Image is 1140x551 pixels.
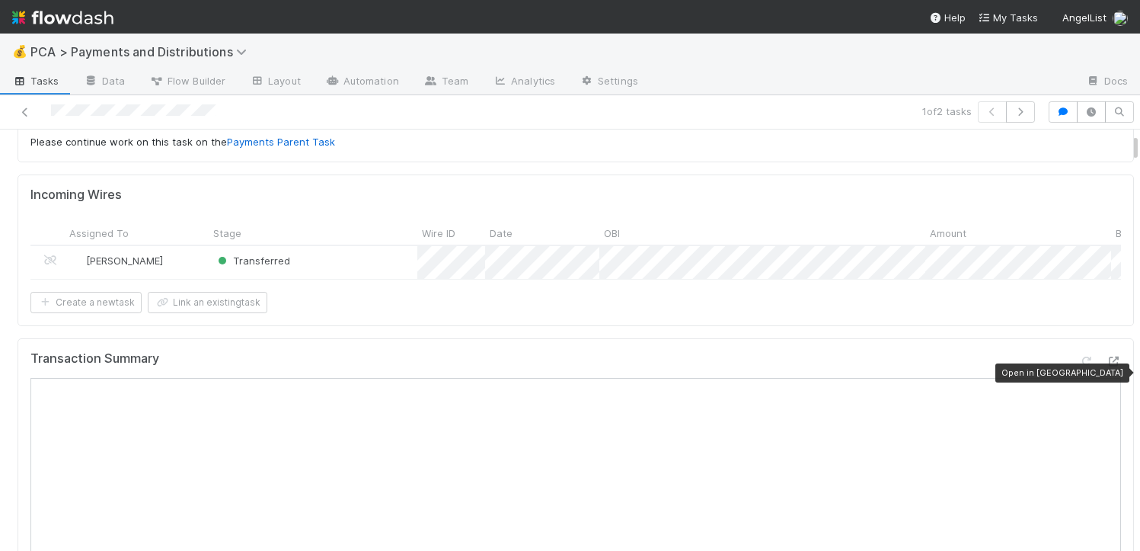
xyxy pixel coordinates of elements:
a: Docs [1074,70,1140,95]
div: Transferred [215,253,290,268]
button: Link an existingtask [148,292,267,313]
a: Analytics [481,70,567,95]
a: Automation [313,70,411,95]
a: Data [72,70,137,95]
span: Stage [213,226,241,241]
button: Create a newtask [30,292,142,313]
span: PCA > Payments and Distributions [30,44,254,59]
h5: Incoming Wires [30,187,122,203]
p: Please continue work on this task on the [30,135,1121,150]
h5: Transaction Summary [30,351,159,367]
span: AngelList [1062,11,1106,24]
img: logo-inverted-e16ddd16eac7371096b0.svg [12,5,113,30]
span: My Tasks [978,11,1038,24]
span: 1 of 2 tasks [922,104,972,119]
img: avatar_c6c9a18c-a1dc-4048-8eac-219674057138.png [72,255,84,267]
span: [PERSON_NAME] [86,255,163,267]
a: Payments Parent Task [227,136,335,148]
span: 💰 [12,45,27,58]
span: Transferred [215,255,290,267]
span: Flow Builder [149,73,225,88]
span: Wire ID [422,226,455,241]
a: Layout [238,70,313,95]
span: OBI [604,226,620,241]
a: My Tasks [978,10,1038,25]
span: Tasks [12,73,59,88]
span: Assigned To [69,226,129,241]
span: Amount [930,226,966,241]
div: [PERSON_NAME] [71,253,163,268]
a: Settings [567,70,650,95]
span: Date [490,226,513,241]
img: avatar_e7d5656d-bda2-4d83-89d6-b6f9721f96bd.png [1113,11,1128,26]
a: Flow Builder [137,70,238,95]
div: Help [929,10,966,25]
a: Team [411,70,481,95]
